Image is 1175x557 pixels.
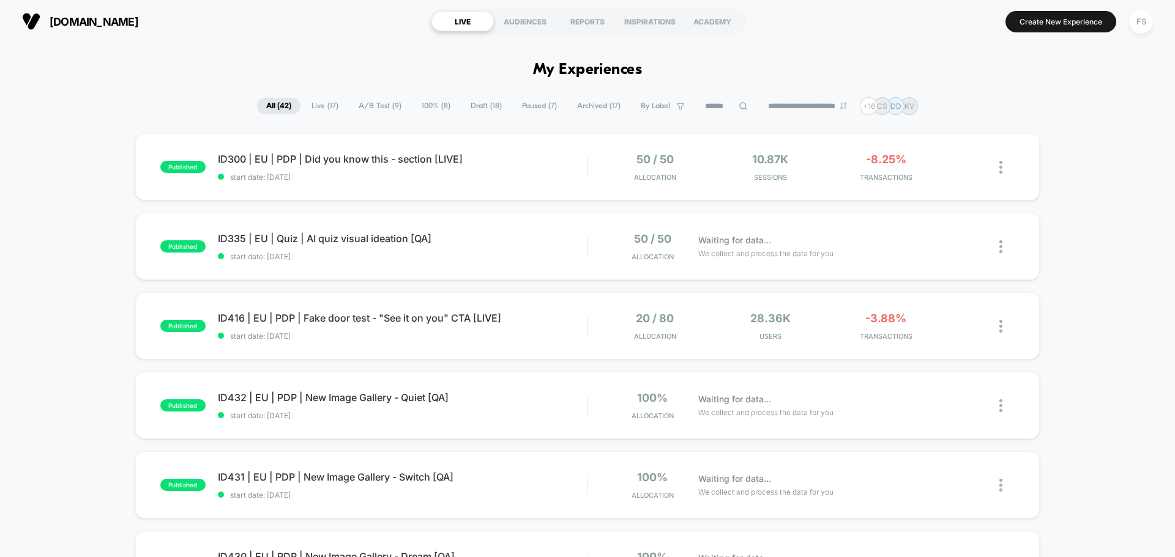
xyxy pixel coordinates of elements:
img: close [999,320,1002,333]
span: 100% ( 8 ) [412,98,460,114]
span: We collect and process the data for you [698,486,834,498]
button: Create New Experience [1005,11,1116,32]
div: AUDIENCES [494,12,556,31]
span: 50 / 50 [634,232,671,245]
span: 28.36k [750,312,791,325]
span: Waiting for data... [698,234,771,247]
span: 50 / 50 [636,153,674,166]
span: ID300 | EU | PDP | Did you know this - section [LIVE] [218,153,587,165]
span: -8.25% [866,153,906,166]
span: published [160,320,206,332]
span: published [160,479,206,491]
span: Paused ( 7 ) [513,98,566,114]
span: Users [716,332,826,341]
span: Archived ( 17 ) [568,98,630,114]
span: Live ( 17 ) [302,98,348,114]
div: ACADEMY [681,12,744,31]
span: 100% [637,391,668,404]
span: Allocation [632,411,674,420]
div: INSPIRATIONS [619,12,681,31]
span: Allocation [632,491,674,500]
span: start date: [DATE] [218,331,587,341]
div: LIVE [431,12,494,31]
span: start date: [DATE] [218,252,587,261]
span: start date: [DATE] [218,411,587,420]
span: published [160,399,206,411]
span: 100% [637,471,668,484]
span: [DOMAIN_NAME] [50,15,138,28]
span: 20 / 80 [636,312,674,325]
span: -3.88% [865,312,906,325]
div: FS [1129,10,1153,34]
img: end [840,102,847,109]
span: Sessions [716,173,826,182]
span: Allocation [634,173,676,182]
div: + 16 [860,97,878,115]
img: Visually logo [22,12,40,31]
span: TRANSACTIONS [831,173,941,182]
p: DD [890,101,901,111]
span: ID416 | EU | PDP | Fake door test - "See it on you" CTA [LIVE] [218,312,587,324]
img: close [999,161,1002,174]
div: REPORTS [556,12,619,31]
h1: My Experiences [533,61,643,79]
p: CS [877,101,887,111]
span: ID431 | EU | PDP | New Image Gallery - Switch [QA] [218,471,587,483]
span: We collect and process the data for you [698,248,834,259]
span: All ( 42 ) [257,98,300,114]
p: KV [905,101,914,111]
span: start date: [DATE] [218,172,587,182]
span: 10.87k [752,153,788,166]
span: Draft ( 18 ) [461,98,511,114]
img: close [999,479,1002,492]
span: ID335 | EU | Quiz | AI quiz visual ideation [QA] [218,232,587,245]
img: close [999,399,1002,412]
img: close [999,240,1002,253]
span: Waiting for data... [698,393,771,406]
span: Allocation [632,253,674,261]
span: start date: [DATE] [218,490,587,500]
span: published [160,240,206,253]
span: TRANSACTIONS [831,332,941,341]
span: Waiting for data... [698,472,771,485]
span: Allocation [634,332,676,341]
span: We collect and process the data for you [698,407,834,418]
button: [DOMAIN_NAME] [18,12,142,31]
span: By Label [641,101,670,111]
button: FS [1125,9,1157,34]
span: A/B Test ( 9 ) [349,98,411,114]
span: ID432 | EU | PDP | New Image Gallery - Quiet [QA] [218,391,587,404]
span: published [160,161,206,173]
